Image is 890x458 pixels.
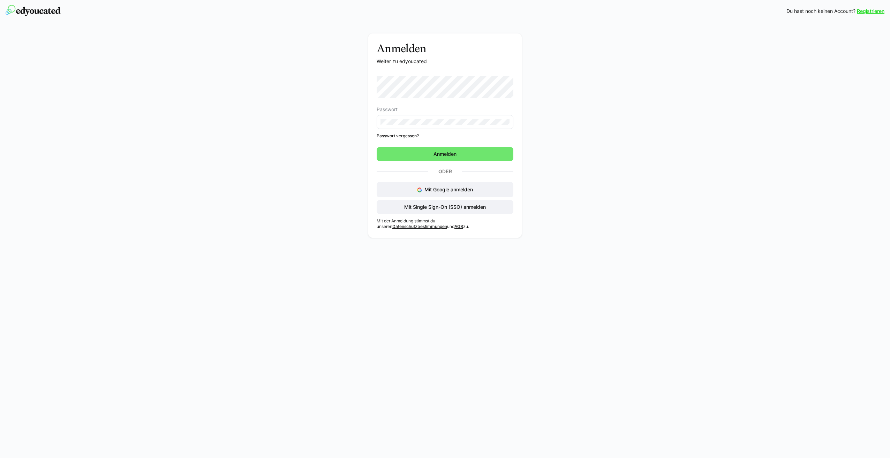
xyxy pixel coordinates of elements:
button: Anmelden [377,147,513,161]
span: Mit Single Sign-On (SSO) anmelden [403,204,487,211]
a: AGB [454,224,463,229]
a: Registrieren [857,8,884,15]
span: Anmelden [432,151,458,158]
img: edyoucated [6,5,61,16]
button: Mit Google anmelden [377,182,513,197]
p: Oder [428,167,462,176]
a: Datenschutzbestimmungen [392,224,447,229]
span: Passwort [377,107,398,112]
button: Mit Single Sign-On (SSO) anmelden [377,200,513,214]
span: Du hast noch keinen Account? [786,8,855,15]
h3: Anmelden [377,42,513,55]
p: Weiter zu edyoucated [377,58,513,65]
span: Mit Google anmelden [424,186,473,192]
a: Passwort vergessen? [377,133,513,139]
p: Mit der Anmeldung stimmst du unseren und zu. [377,218,513,229]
